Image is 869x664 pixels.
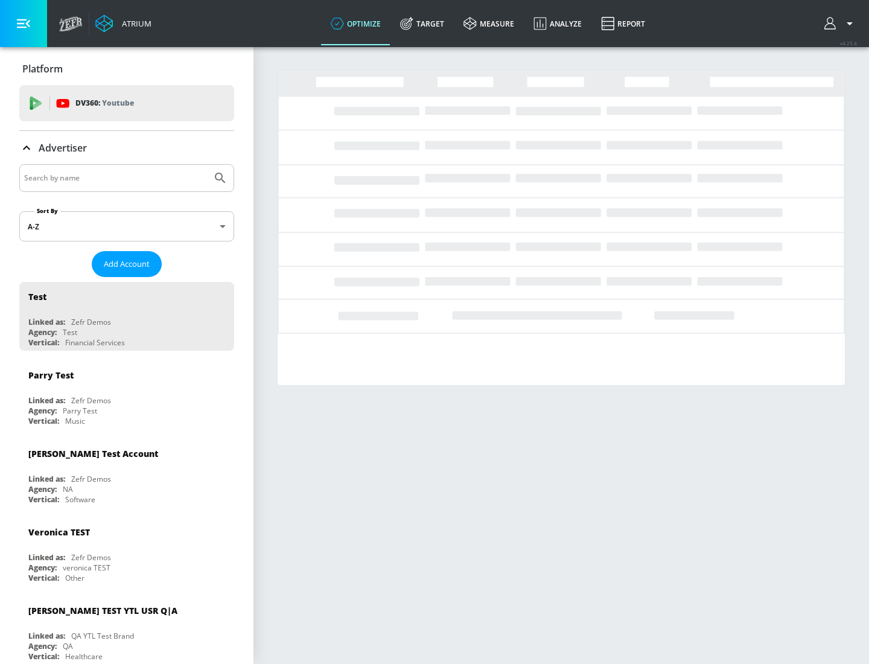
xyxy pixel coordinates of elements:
[28,474,65,484] div: Linked as:
[19,282,234,351] div: TestLinked as:Zefr DemosAgency:TestVertical:Financial Services
[28,563,57,573] div: Agency:
[65,573,84,583] div: Other
[117,18,151,29] div: Atrium
[28,406,57,416] div: Agency:
[19,52,234,86] div: Platform
[19,439,234,508] div: [PERSON_NAME] Test AccountLinked as:Zefr DemosAgency:NAVertical:Software
[28,484,57,494] div: Agency:
[28,416,59,426] div: Vertical:
[22,62,63,75] p: Platform
[71,474,111,484] div: Zefr Demos
[19,85,234,121] div: DV360: Youtube
[28,651,59,662] div: Vertical:
[19,517,234,586] div: Veronica TESTLinked as:Zefr DemosAgency:veronica TESTVertical:Other
[71,317,111,327] div: Zefr Demos
[28,605,177,616] div: [PERSON_NAME] TEST YTL USR Q|A
[390,2,454,45] a: Target
[104,257,150,271] span: Add Account
[28,494,59,505] div: Vertical:
[95,14,151,33] a: Atrium
[63,327,77,337] div: Test
[28,526,90,538] div: Veronica TEST
[28,448,158,459] div: [PERSON_NAME] Test Account
[71,552,111,563] div: Zefr Demos
[65,651,103,662] div: Healthcare
[28,337,59,348] div: Vertical:
[28,631,65,641] div: Linked as:
[19,360,234,429] div: Parry TestLinked as:Zefr DemosAgency:Parry TestVertical:Music
[321,2,390,45] a: optimize
[28,641,57,651] div: Agency:
[63,641,73,651] div: QA
[454,2,524,45] a: measure
[63,406,97,416] div: Parry Test
[24,170,207,186] input: Search by name
[28,317,65,327] div: Linked as:
[591,2,655,45] a: Report
[524,2,591,45] a: Analyze
[28,552,65,563] div: Linked as:
[71,631,134,641] div: QA YTL Test Brand
[28,291,46,302] div: Test
[19,211,234,241] div: A-Z
[28,327,57,337] div: Agency:
[28,395,65,406] div: Linked as:
[75,97,134,110] p: DV360:
[92,251,162,277] button: Add Account
[28,369,74,381] div: Parry Test
[63,484,73,494] div: NA
[63,563,110,573] div: veronica TEST
[65,494,95,505] div: Software
[71,395,111,406] div: Zefr Demos
[65,337,125,348] div: Financial Services
[19,131,234,165] div: Advertiser
[34,207,60,215] label: Sort By
[840,40,857,46] span: v 4.25.4
[39,141,87,155] p: Advertiser
[28,573,59,583] div: Vertical:
[102,97,134,109] p: Youtube
[65,416,85,426] div: Music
